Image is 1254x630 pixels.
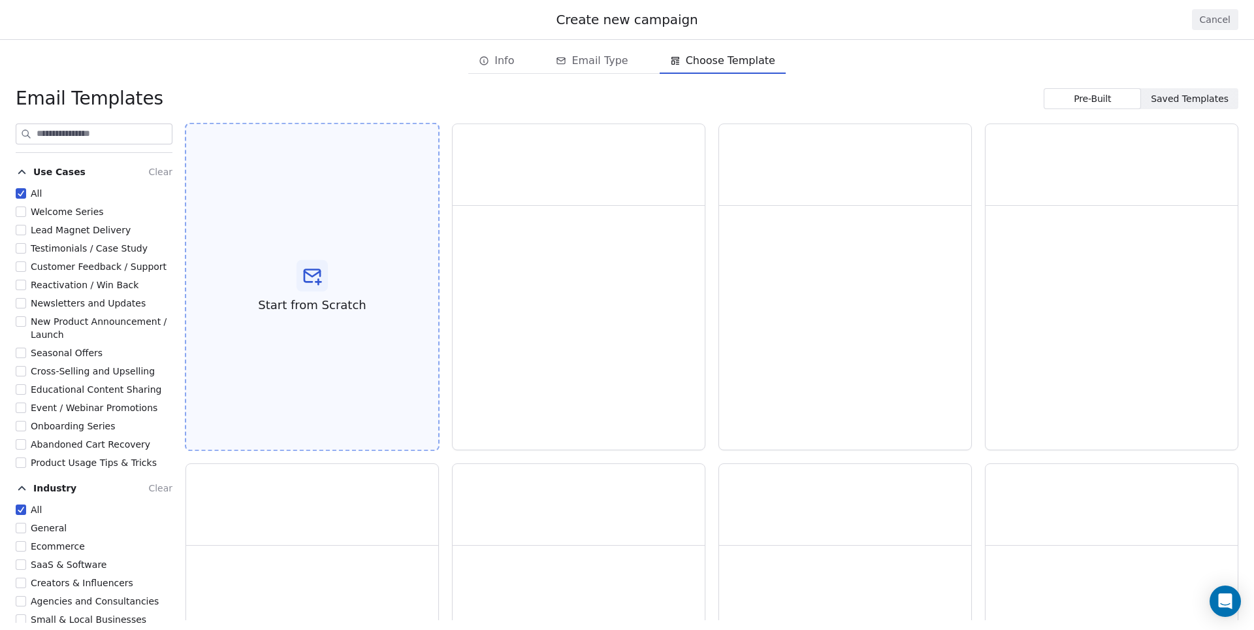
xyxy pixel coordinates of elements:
[16,278,26,291] button: Reactivation / Win Back
[571,53,628,69] span: Email Type
[31,505,42,515] span: All
[16,420,26,433] button: Onboarding Series
[16,10,1238,29] div: Create new campaign
[16,558,26,571] button: SaaS & Software
[148,167,172,177] span: Clear
[16,242,26,255] button: Testimonials / Case Study
[16,456,26,469] button: Product Usage Tips & Tricks
[494,53,514,69] span: Info
[16,595,26,608] button: Agencies and Consultancies
[31,316,167,340] span: New Product Announcement / Launch
[16,297,26,310] button: Newsletters and Updates
[16,540,26,553] button: Ecommerce
[31,403,157,413] span: Event / Webinar Promotions
[16,522,26,535] button: General
[31,523,67,533] span: General
[31,207,104,217] span: Welcome Series
[16,205,26,218] button: Welcome Series
[31,384,162,395] span: Educational Content Sharing
[16,503,26,516] button: All
[468,48,786,74] div: email creation steps
[31,225,131,235] span: Lead Magnet Delivery
[31,457,157,468] span: Product Usage Tips & Tricks
[148,480,172,496] button: Clear
[16,346,26,359] button: Seasonal Offers
[31,578,133,588] span: Creators & Influencers
[1210,586,1241,617] div: Open Intercom Messenger
[31,439,150,450] span: Abandoned Cart Recovery
[16,187,26,200] button: All
[31,348,103,358] span: Seasonal Offers
[16,260,26,273] button: Customer Feedback / Support
[16,383,26,396] button: Educational Content Sharing
[1151,92,1229,106] span: Saved Templates
[31,596,159,606] span: Agencies and Consultancies
[16,187,172,469] div: Use CasesClear
[31,366,155,376] span: Cross-Selling and Upselling
[31,188,42,199] span: All
[33,482,76,495] span: Industry
[33,165,86,178] span: Use Cases
[686,53,775,69] span: Choose Template
[31,261,167,272] span: Customer Feedback / Support
[16,315,26,328] button: New Product Announcement / Launch
[16,365,26,378] button: Cross-Selling and Upselling
[16,87,163,110] span: Email Templates
[148,483,172,493] span: Clear
[31,298,146,308] span: Newsletters and Updates
[16,438,26,451] button: Abandoned Cart Recovery
[16,477,172,503] button: IndustryClear
[148,164,172,180] button: Clear
[31,243,148,254] span: Testimonials / Case Study
[31,280,138,290] span: Reactivation / Win Back
[16,161,172,187] button: Use CasesClear
[1192,9,1238,30] button: Cancel
[31,559,106,570] span: SaaS & Software
[16,576,26,589] button: Creators & Influencers
[31,614,146,625] span: Small & Local Businesses
[16,613,26,626] button: Small & Local Businesses
[31,421,115,431] span: Onboarding Series
[258,297,366,314] span: Start from Scratch
[16,401,26,414] button: Event / Webinar Promotions
[16,224,26,237] button: Lead Magnet Delivery
[31,541,85,552] span: Ecommerce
